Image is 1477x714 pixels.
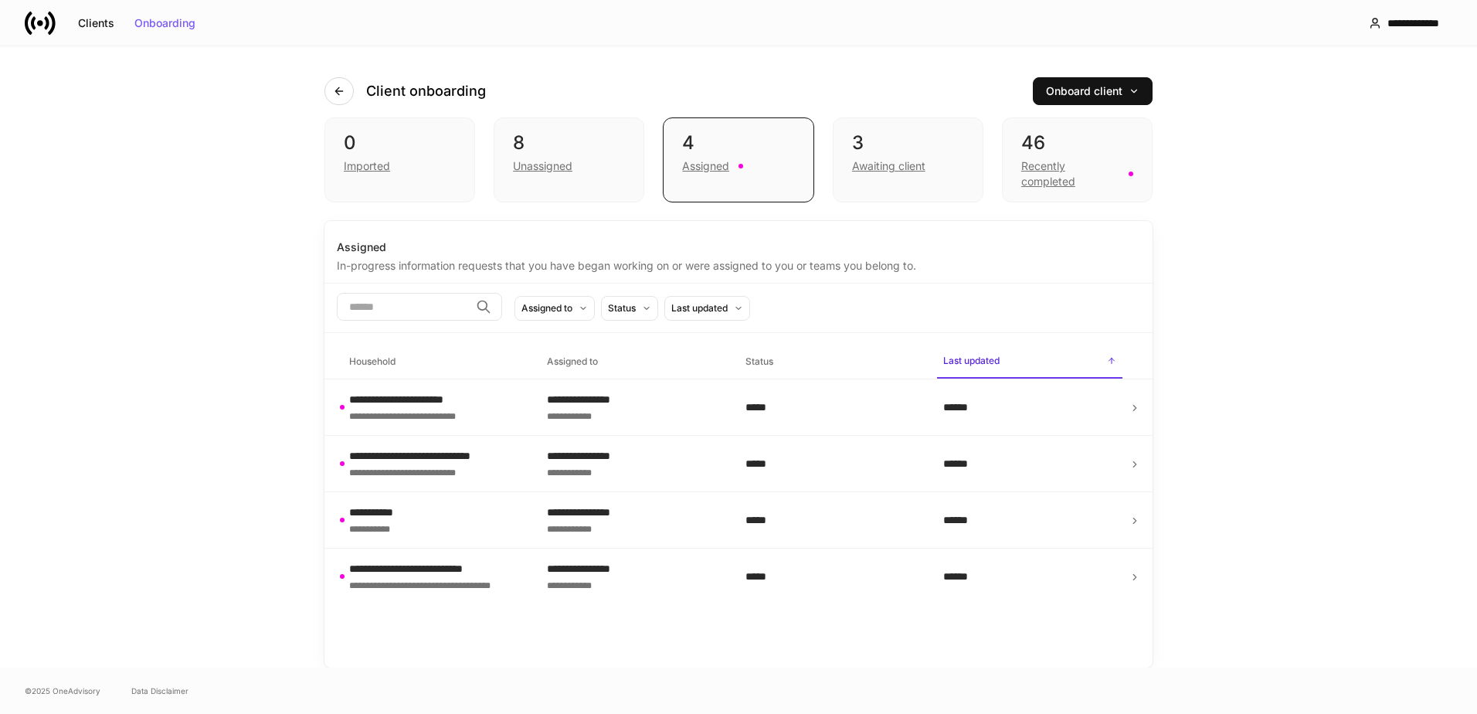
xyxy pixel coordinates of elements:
span: © 2025 OneAdvisory [25,685,100,697]
div: Assigned [337,240,1140,255]
div: Onboard client [1046,86,1139,97]
div: 0 [344,131,456,155]
div: Awaiting client [852,158,925,174]
div: Clients [78,18,114,29]
button: Onboard client [1033,77,1153,105]
div: Last updated [671,301,728,315]
div: Assigned to [521,301,572,315]
div: 0Imported [324,117,475,202]
div: In-progress information requests that you have began working on or were assigned to you or teams ... [337,255,1140,274]
div: 3Awaiting client [833,117,983,202]
span: Household [343,346,528,378]
button: Last updated [664,296,750,321]
button: Onboarding [124,11,205,36]
div: 8 [513,131,625,155]
div: 46 [1021,131,1133,155]
span: Last updated [937,345,1122,379]
span: Assigned to [541,346,726,378]
div: Imported [344,158,390,174]
button: Status [601,296,658,321]
h4: Client onboarding [366,82,486,100]
div: 4 [682,131,794,155]
a: Data Disclaimer [131,685,188,697]
span: Status [739,346,925,378]
div: 3 [852,131,964,155]
div: Onboarding [134,18,195,29]
button: Clients [68,11,124,36]
h6: Household [349,354,396,369]
div: Status [608,301,636,315]
h6: Assigned to [547,354,598,369]
h6: Last updated [943,353,1000,368]
div: Assigned [682,158,729,174]
div: 4Assigned [663,117,813,202]
button: Assigned to [514,296,595,321]
div: 8Unassigned [494,117,644,202]
h6: Status [745,354,773,369]
div: Recently completed [1021,158,1119,189]
div: 46Recently completed [1002,117,1153,202]
div: Unassigned [513,158,572,174]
